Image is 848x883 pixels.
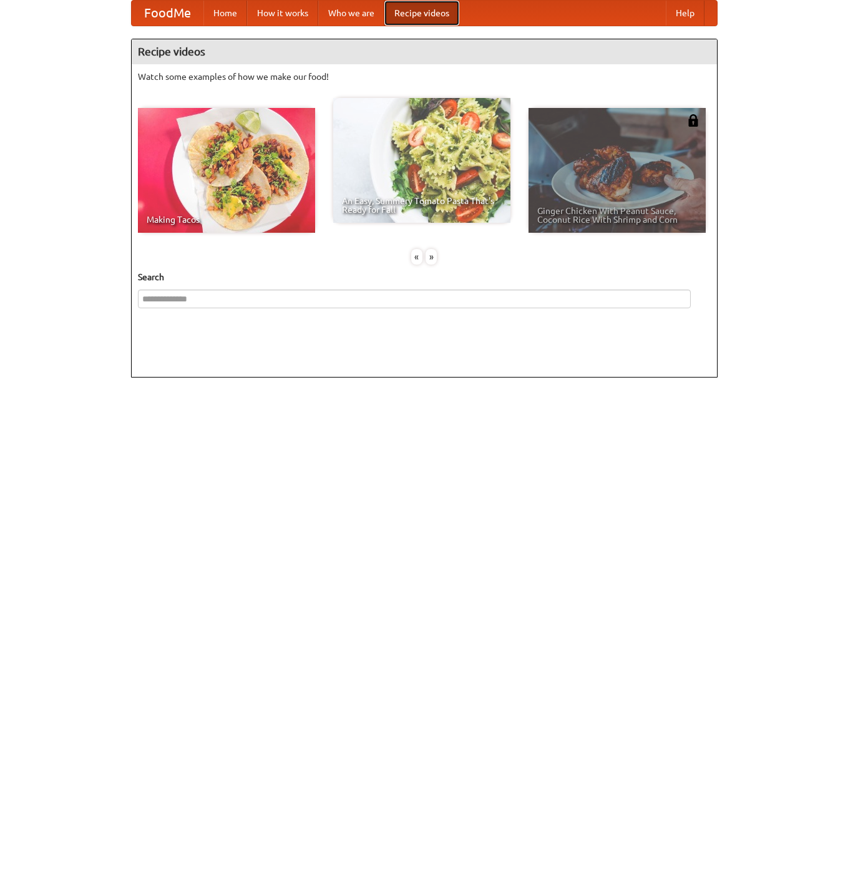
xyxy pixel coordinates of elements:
a: FoodMe [132,1,203,26]
a: How it works [247,1,318,26]
a: An Easy, Summery Tomato Pasta That's Ready for Fall [333,98,510,223]
div: « [411,249,422,265]
h4: Recipe videos [132,39,717,64]
h5: Search [138,271,711,283]
a: Who we are [318,1,384,26]
a: Recipe videos [384,1,459,26]
div: » [426,249,437,265]
img: 483408.png [687,114,699,127]
a: Home [203,1,247,26]
a: Making Tacos [138,108,315,233]
span: Making Tacos [147,215,306,224]
p: Watch some examples of how we make our food! [138,71,711,83]
a: Help [666,1,704,26]
span: An Easy, Summery Tomato Pasta That's Ready for Fall [342,197,502,214]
